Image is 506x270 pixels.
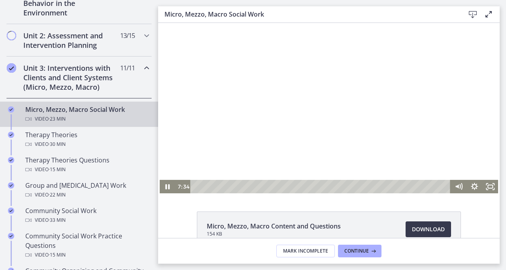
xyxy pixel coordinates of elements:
[25,190,149,200] div: Video
[25,130,149,149] div: Therapy Theories
[283,248,328,254] span: Mark Incomplete
[25,181,149,200] div: Group and [MEDICAL_DATA] Work
[25,155,149,174] div: Therapy Theories Questions
[49,165,66,174] span: · 15 min
[25,140,149,149] div: Video
[293,157,308,170] button: Mute
[308,157,324,170] button: Show settings menu
[8,182,14,189] i: Completed
[207,221,341,231] span: Micro, Mezzo, Macro Content and Questions
[49,215,66,225] span: · 33 min
[412,225,445,234] span: Download
[164,9,452,19] h3: Micro, Mezzo, Macro Social Work
[49,250,66,260] span: · 15 min
[8,233,14,239] i: Completed
[49,114,66,124] span: · 23 min
[324,157,340,170] button: Fullscreen
[158,23,500,193] iframe: Video Lesson
[338,245,381,257] button: Continue
[25,250,149,260] div: Video
[344,248,369,254] span: Continue
[23,63,120,92] h2: Unit 3: Interventions with Clients and Client Systems (Micro, Mezzo, Macro)
[120,31,135,40] span: 13 / 15
[8,132,14,138] i: Completed
[25,105,149,124] div: Micro, Mezzo, Macro Social Work
[8,208,14,214] i: Completed
[276,245,335,257] button: Mark Incomplete
[8,106,14,113] i: Completed
[120,63,135,73] span: 11 / 11
[25,231,149,260] div: Community Social Work Practice Questions
[406,221,451,237] a: Download
[25,114,149,124] div: Video
[25,165,149,174] div: Video
[23,31,120,50] h2: Unit 2: Assessment and Intervention Planning
[7,63,16,73] i: Completed
[49,190,66,200] span: · 22 min
[207,231,341,237] span: 154 KB
[25,215,149,225] div: Video
[25,206,149,225] div: Community Social Work
[8,157,14,163] i: Completed
[49,140,66,149] span: · 30 min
